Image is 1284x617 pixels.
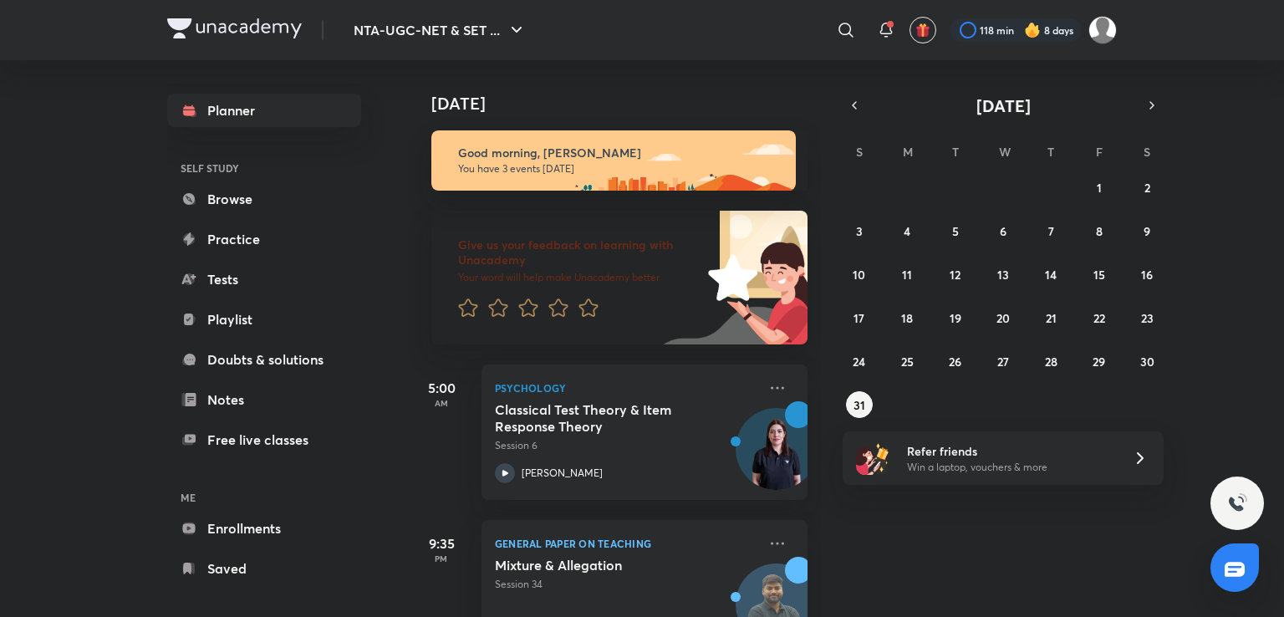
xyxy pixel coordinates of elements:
[1140,354,1154,370] abbr: August 30, 2025
[1134,174,1160,201] button: August 2, 2025
[1086,217,1113,244] button: August 8, 2025
[495,557,703,574] h5: Mixture & Allegation
[894,217,920,244] button: August 4, 2025
[1093,354,1105,370] abbr: August 29, 2025
[408,553,475,563] p: PM
[167,18,302,43] a: Company Logo
[167,383,361,416] a: Notes
[408,398,475,408] p: AM
[915,23,930,38] img: avatar
[1086,348,1113,375] button: August 29, 2025
[950,267,960,283] abbr: August 12, 2025
[952,144,959,160] abbr: Tuesday
[997,354,1009,370] abbr: August 27, 2025
[1093,310,1105,326] abbr: August 22, 2025
[846,217,873,244] button: August 3, 2025
[1045,354,1057,370] abbr: August 28, 2025
[1086,304,1113,331] button: August 22, 2025
[866,94,1140,117] button: [DATE]
[495,438,757,453] p: Session 6
[167,154,361,182] h6: SELF STUDY
[1144,180,1150,196] abbr: August 2, 2025
[458,145,781,161] h6: Good morning, [PERSON_NAME]
[942,304,969,331] button: August 19, 2025
[990,217,1016,244] button: August 6, 2025
[942,261,969,288] button: August 12, 2025
[846,348,873,375] button: August 24, 2025
[408,378,475,398] h5: 5:00
[997,267,1009,283] abbr: August 13, 2025
[1096,144,1103,160] abbr: Friday
[167,182,361,216] a: Browse
[990,261,1016,288] button: August 13, 2025
[1086,174,1113,201] button: August 1, 2025
[1086,261,1113,288] button: August 15, 2025
[996,310,1010,326] abbr: August 20, 2025
[999,144,1011,160] abbr: Wednesday
[1046,310,1057,326] abbr: August 21, 2025
[1141,267,1153,283] abbr: August 16, 2025
[167,263,361,296] a: Tests
[167,512,361,545] a: Enrollments
[344,13,537,47] button: NTA-UGC-NET & SET ...
[846,391,873,418] button: August 31, 2025
[853,267,865,283] abbr: August 10, 2025
[431,94,824,114] h4: [DATE]
[495,533,757,553] p: General Paper on Teaching
[904,223,910,239] abbr: August 4, 2025
[167,18,302,38] img: Company Logo
[856,223,863,239] abbr: August 3, 2025
[907,442,1113,460] h6: Refer friends
[1134,261,1160,288] button: August 16, 2025
[909,17,936,43] button: avatar
[1097,180,1102,196] abbr: August 1, 2025
[1047,144,1054,160] abbr: Thursday
[901,310,913,326] abbr: August 18, 2025
[167,423,361,456] a: Free live classes
[522,466,603,481] p: [PERSON_NAME]
[856,441,889,475] img: referral
[1093,267,1105,283] abbr: August 15, 2025
[853,397,865,413] abbr: August 31, 2025
[846,304,873,331] button: August 17, 2025
[167,222,361,256] a: Practice
[167,343,361,376] a: Doubts & solutions
[894,261,920,288] button: August 11, 2025
[1024,22,1041,38] img: streak
[408,533,475,553] h5: 9:35
[853,310,864,326] abbr: August 17, 2025
[1037,261,1064,288] button: August 14, 2025
[495,577,757,592] p: Session 34
[651,211,808,344] img: feedback_image
[942,217,969,244] button: August 5, 2025
[1134,217,1160,244] button: August 9, 2025
[167,552,361,585] a: Saved
[1037,217,1064,244] button: August 7, 2025
[942,348,969,375] button: August 26, 2025
[950,310,961,326] abbr: August 19, 2025
[495,401,703,435] h5: Classical Test Theory & Item Response Theory
[901,354,914,370] abbr: August 25, 2025
[949,354,961,370] abbr: August 26, 2025
[1134,304,1160,331] button: August 23, 2025
[167,483,361,512] h6: ME
[1000,223,1006,239] abbr: August 6, 2025
[1144,144,1150,160] abbr: Saturday
[167,94,361,127] a: Planner
[990,304,1016,331] button: August 20, 2025
[1037,304,1064,331] button: August 21, 2025
[894,304,920,331] button: August 18, 2025
[458,162,781,176] p: You have 3 events [DATE]
[990,348,1016,375] button: August 27, 2025
[458,237,702,268] h6: Give us your feedback on learning with Unacademy
[1096,223,1103,239] abbr: August 8, 2025
[1141,310,1154,326] abbr: August 23, 2025
[1144,223,1150,239] abbr: August 9, 2025
[458,271,702,284] p: Your word will help make Unacademy better
[167,303,361,336] a: Playlist
[907,460,1113,475] p: Win a laptop, vouchers & more
[902,267,912,283] abbr: August 11, 2025
[1048,223,1054,239] abbr: August 7, 2025
[976,94,1031,117] span: [DATE]
[846,261,873,288] button: August 10, 2025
